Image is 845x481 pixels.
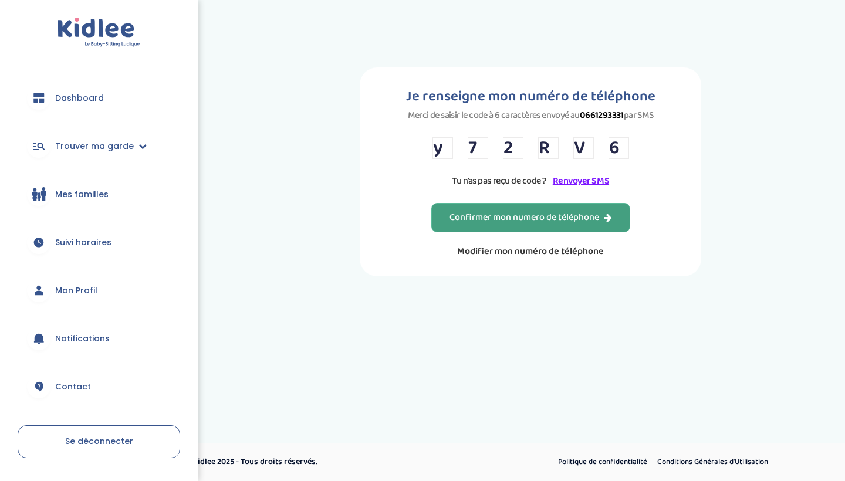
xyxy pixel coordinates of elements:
span: Notifications [55,333,110,345]
span: Mon Profil [55,284,97,297]
span: Se déconnecter [65,435,133,447]
a: Se déconnecter [18,425,180,458]
a: Mes familles [18,173,180,215]
a: Contact [18,365,180,408]
a: Mon Profil [18,269,180,311]
a: Renvoyer SMS [553,174,609,188]
p: © Kidlee 2025 - Tous droits réservés. [185,456,472,468]
div: Confirmer mon numero de téléphone [449,211,612,225]
span: Trouver ma garde [55,140,134,153]
p: Merci de saisir le code à 6 caractères envoyé au par SMS [406,108,655,123]
span: Contact [55,381,91,393]
a: Modifier mon numéro de téléphone [431,244,630,259]
span: Suivi horaires [55,236,111,249]
a: Conditions Générales d’Utilisation [653,455,772,470]
p: Tu n’as pas reçu de code ? [432,174,629,188]
a: Trouver ma garde [18,125,180,167]
img: logo.svg [58,18,140,48]
a: Suivi horaires [18,221,180,263]
strong: 0661293331 [580,108,624,123]
button: Confirmer mon numero de téléphone [431,203,630,232]
h1: Je renseigne mon numéro de téléphone [406,85,655,108]
a: Dashboard [18,77,180,119]
span: Mes familles [55,188,109,201]
span: Dashboard [55,92,104,104]
a: Politique de confidentialité [554,455,651,470]
a: Notifications [18,317,180,360]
